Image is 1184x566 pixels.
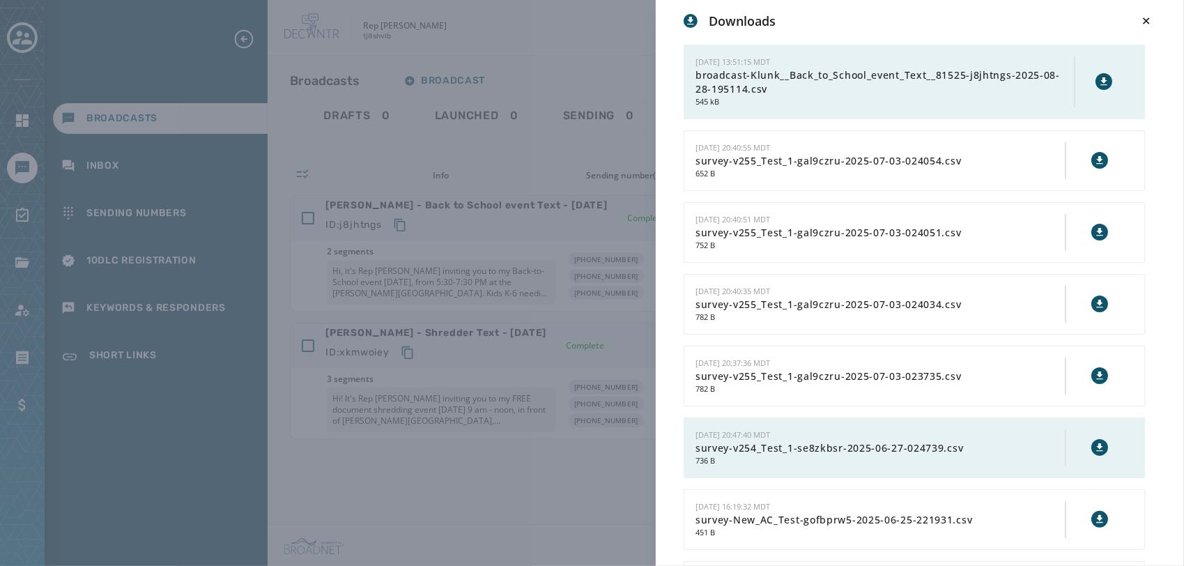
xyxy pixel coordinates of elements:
[695,455,1065,467] span: 736 B
[709,11,776,31] h3: Downloads
[695,56,770,67] span: [DATE] 13:51:15 MDT
[695,501,770,512] span: [DATE] 16:19:32 MDT
[695,441,1065,455] span: survey-v254_Test_1-se8zkbsr-2025-06-27-024739.csv
[695,369,1065,383] span: survey-v255_Test_1-gal9czru-2025-07-03-023735.csv
[695,240,1065,252] span: 752 B
[695,68,1074,96] span: broadcast-Klunk__Back_to_School_event_Text__81525-j8jhtngs-2025-08-28-195114.csv
[695,142,770,153] span: [DATE] 20:40:55 MDT
[695,168,1065,180] span: 652 B
[695,298,1065,312] span: survey-v255_Test_1-gal9czru-2025-07-03-024034.csv
[695,312,1065,323] span: 782 B
[695,226,1065,240] span: survey-v255_Test_1-gal9czru-2025-07-03-024051.csv
[695,527,1065,539] span: 451 B
[695,286,770,296] span: [DATE] 20:40:35 MDT
[695,154,1065,168] span: survey-v255_Test_1-gal9czru-2025-07-03-024054.csv
[695,358,770,368] span: [DATE] 20:37:36 MDT
[695,383,1065,395] span: 782 B
[695,513,1065,527] span: survey-New_AC_Test-gofbprw5-2025-06-25-221931.csv
[695,96,1074,108] span: 545 kB
[695,214,770,224] span: [DATE] 20:40:51 MDT
[695,429,770,440] span: [DATE] 20:47:40 MDT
